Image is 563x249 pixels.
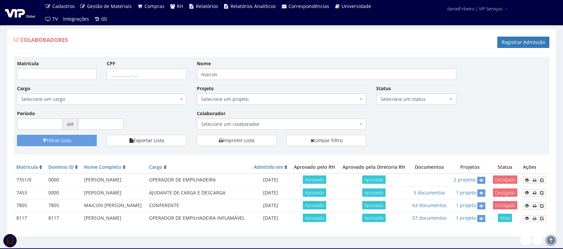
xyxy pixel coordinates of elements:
span: Desligado [493,188,517,197]
th: Status [490,161,520,173]
span: Aprovado [362,214,386,222]
a: 2 projetos [454,176,476,183]
span: Aprovado [303,201,326,209]
span: Correspondências [289,3,329,9]
a: Nome Completo [84,164,121,170]
span: Integrações [63,16,89,22]
td: 0000 [46,173,81,186]
td: [PERSON_NAME] [81,186,146,199]
td: OPERADOR DE EMPILHADEIRA [146,173,251,186]
label: Status [376,85,391,92]
span: RH [177,3,183,9]
a: (0) [92,13,110,25]
span: Aprovado [303,214,326,222]
a: Limpar Filtro [287,135,366,146]
img: logo [5,8,35,18]
a: 1 projeto [456,202,476,208]
a: Admitido em [254,164,283,170]
a: TV [42,13,60,25]
a: Domínio ID [48,164,74,170]
span: Selecione um cargo [17,94,187,105]
span: Relatórios [196,3,218,9]
input: ___.___.___-__ [107,69,186,80]
label: Período [17,110,35,117]
td: [DATE] [251,212,291,225]
th: Aprovado pela Diretoria RH [339,161,409,173]
td: 7805 [46,199,81,212]
label: Nome [197,60,211,67]
th: Aprovado pelo RH [291,161,339,173]
span: Selecione um status [376,94,456,105]
label: Projeto [197,85,214,92]
span: Desligado [493,201,517,209]
td: [PERSON_NAME] [81,173,146,186]
th: Ações [520,161,549,173]
a: 57 documentos [412,215,447,221]
span: Cadastros [52,3,75,9]
span: até [63,119,78,130]
td: OPERADOR DE EMPILHADEIRA INFLAMÁVEL [146,212,251,225]
a: 1 projeto [456,215,476,221]
span: Colaboradores [20,36,68,44]
span: Selecione um colaborador [201,121,358,127]
td: MAICON [PERSON_NAME] [81,199,146,212]
td: [DATE] [251,173,291,186]
td: AJUDANTE DE CARGA E DESCARGA [146,186,251,199]
th: Projetos [450,161,490,173]
span: Gestão de Materiais [87,3,132,9]
td: 8117 [46,212,81,225]
a: Matrícula [16,164,38,170]
td: 7805 [14,199,46,212]
button: Exportar Lista [107,135,186,146]
td: [DATE] [251,199,291,212]
span: Relatórios Analíticos [230,3,276,9]
span: TV [52,16,58,22]
span: Selecione um projeto [197,94,367,105]
span: Selecione um cargo [21,96,178,103]
label: Cargo [17,85,30,92]
label: Colaborador [197,110,225,117]
a: Imprimir Lista [197,135,276,146]
span: Ativo [498,214,512,222]
span: Selecione um status [381,96,448,103]
th: Documentos [409,161,450,173]
span: Aprovado [362,201,386,209]
span: danielf.ribeiro | VIP Serviços [447,5,502,12]
td: [PERSON_NAME] [81,212,146,225]
a: Registrar Admissão [497,37,549,48]
span: Aprovado [303,188,326,197]
td: 0000 [46,186,81,199]
a: Integrações [60,13,92,25]
button: Filtrar Lista [17,135,97,146]
td: 8117 [14,212,46,225]
span: Compras [144,3,164,9]
a: 63 documentos [412,202,447,208]
td: [DATE] [251,186,291,199]
span: Universidade [342,3,371,9]
td: 7453 [14,186,46,199]
td: 7351/0 [14,173,46,186]
span: Aprovado [362,188,386,197]
a: 1 projeto [456,189,476,196]
td: CONFERENTE [146,199,251,212]
span: Desligado [493,175,517,184]
span: (0) [101,16,107,22]
span: Selecione um projeto [201,96,358,103]
label: Matrícula [17,60,39,67]
span: Selecione um colaborador [197,119,367,130]
span: Aprovado [303,175,326,184]
a: 5 documentos [414,189,445,196]
span: Aprovado [362,175,386,184]
label: CPF [107,60,115,67]
a: Cargo [149,164,162,170]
